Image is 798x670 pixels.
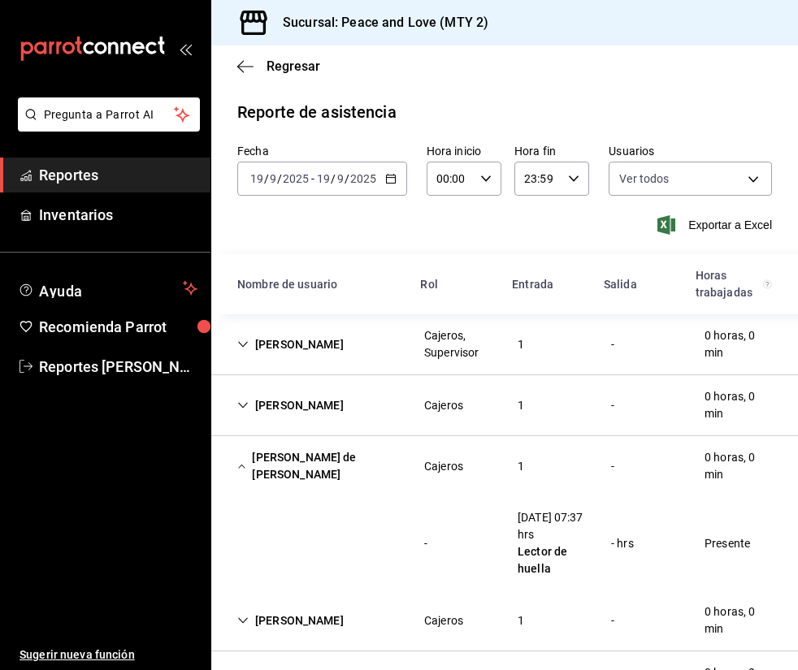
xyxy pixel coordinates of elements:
[331,172,336,185] span: /
[316,172,331,185] input: --
[499,270,591,300] div: HeadCell
[336,172,345,185] input: --
[411,452,476,482] div: Cell
[598,606,627,636] div: Cell
[609,145,772,157] label: Usuarios
[505,606,537,636] div: Cell
[345,172,349,185] span: /
[692,321,785,368] div: Cell
[20,646,197,664] span: Sugerir nueva función
[349,172,377,185] input: ----
[411,606,476,636] div: Cell
[224,537,250,550] div: Cell
[518,543,585,577] div: Lector de huella
[211,254,798,314] div: Head
[237,100,397,124] div: Reporte de asistencia
[270,13,488,32] h3: Sucursal: Peace and Love (MTY 2)
[179,42,192,55] button: open_drawer_menu
[598,529,647,559] div: Cell
[692,443,785,490] div: Cell
[311,172,314,185] span: -
[224,443,411,490] div: Cell
[611,535,634,552] div: - hrs
[249,172,264,185] input: --
[763,278,772,291] svg: El total de horas trabajadas por usuario es el resultado de la suma redondeada del registro de ho...
[505,391,537,421] div: Cell
[211,590,798,651] div: Row
[514,145,589,157] label: Hora fin
[39,356,197,378] span: Reportes [PERSON_NAME]
[692,597,785,644] div: Cell
[692,382,785,429] div: Cell
[424,397,463,414] div: Cajeros
[39,204,197,226] span: Inventarios
[282,172,310,185] input: ----
[39,164,197,186] span: Reportes
[11,118,200,135] a: Pregunta a Parrot AI
[39,279,176,298] span: Ayuda
[269,172,277,185] input: --
[224,330,357,360] div: Cell
[424,535,427,552] div: -
[224,391,357,421] div: Cell
[267,58,320,74] span: Regresar
[505,452,537,482] div: Cell
[505,503,598,584] div: Cell
[237,145,407,157] label: Fecha
[505,330,537,360] div: Cell
[424,327,492,361] div: Cajeros, Supervisor
[44,106,175,123] span: Pregunta a Parrot AI
[518,509,585,543] div: [DATE] 07:37 hrs
[661,215,772,235] button: Exportar a Excel
[39,316,197,338] span: Recomienda Parrot
[211,314,798,375] div: Row
[237,58,320,74] button: Regresar
[598,391,627,421] div: Cell
[411,529,440,559] div: Cell
[211,496,798,590] div: Row
[407,270,499,300] div: HeadCell
[411,321,505,368] div: Cell
[411,391,476,421] div: Cell
[619,171,669,187] span: Ver todos
[211,375,798,436] div: Row
[224,270,407,300] div: HeadCell
[692,529,763,559] div: Cell
[683,261,785,308] div: HeadCell
[264,172,269,185] span: /
[598,452,627,482] div: Cell
[424,612,463,629] div: Cajeros
[277,172,282,185] span: /
[598,330,627,360] div: Cell
[591,270,683,300] div: HeadCell
[424,458,463,475] div: Cajeros
[224,606,357,636] div: Cell
[18,97,200,132] button: Pregunta a Parrot AI
[211,436,798,496] div: Row
[427,145,501,157] label: Hora inicio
